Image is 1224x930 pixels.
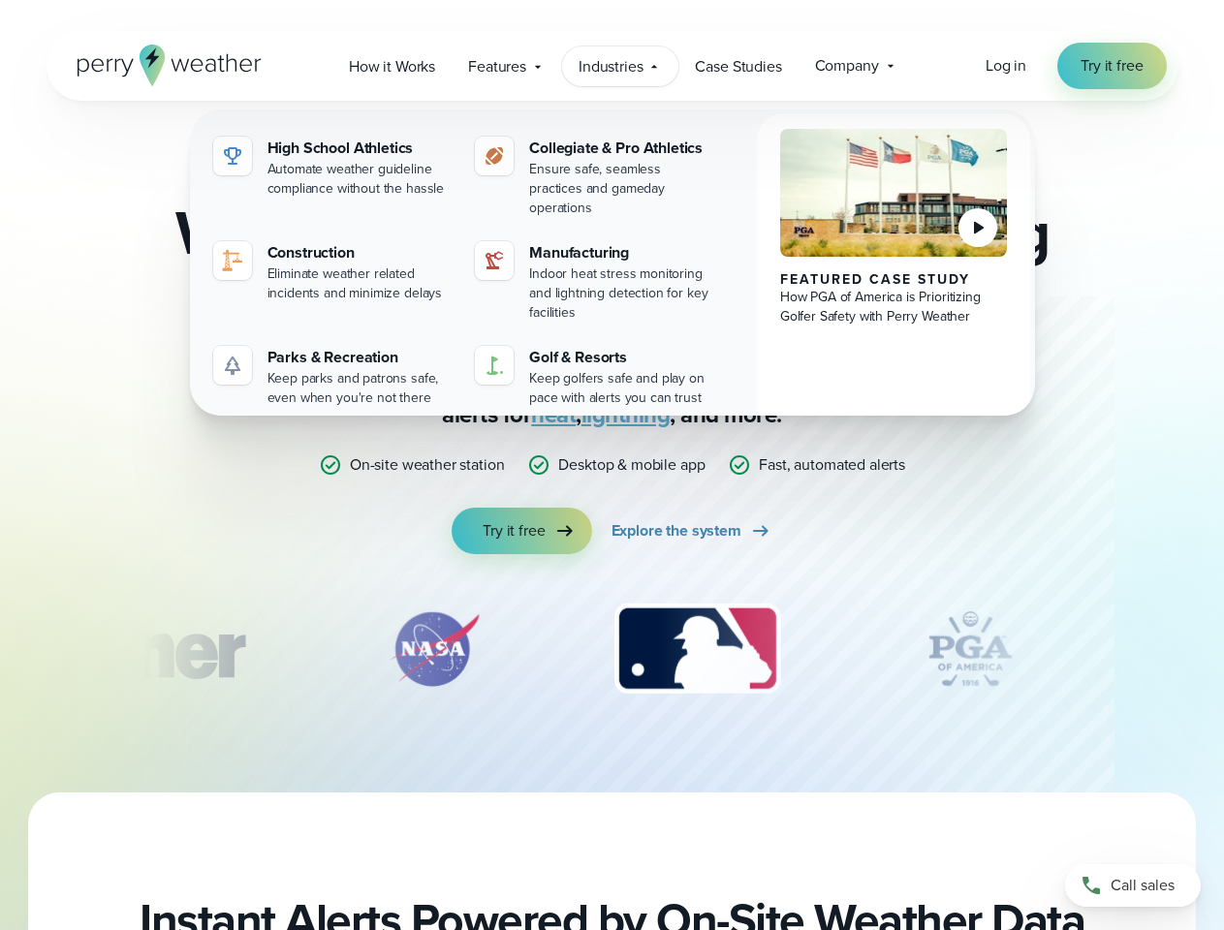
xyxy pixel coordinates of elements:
img: mining-icon@2x.svg [483,249,506,272]
h2: Weather Monitoring and Alerting System [143,201,1082,325]
img: PGA.svg [893,601,1048,697]
span: Industries [579,55,643,78]
span: Explore the system [612,519,741,542]
img: proathletics-icon@2x-1.svg [483,144,506,168]
a: Log in [986,54,1026,77]
span: Try it free [1081,54,1143,77]
a: Collegiate & Pro Athletics Ensure safe, seamless practices and gameday operations [467,129,722,226]
a: Manufacturing Indoor heat stress monitoring and lightning detection for key facilities [467,233,722,330]
a: Golf & Resorts Keep golfers safe and play on pace with alerts you can trust [467,338,722,416]
p: Desktop & mobile app [558,453,705,477]
img: PGA of America [780,129,1008,257]
div: Manufacturing [529,241,714,264]
img: NASA.svg [366,601,502,697]
a: construction perry weather Construction Eliminate weather related incidents and minimize delays [205,233,460,311]
a: Parks & Recreation Keep parks and patrons safe, even when you're not there [205,338,460,416]
a: PGA of America Featured Case Study How PGA of America is Prioritizing Golfer Safety with Perry We... [757,113,1031,431]
div: Construction [267,241,453,264]
a: Call sales [1065,864,1201,907]
a: How it Works [332,46,452,86]
img: MLB.svg [595,601,800,697]
a: Explore the system [612,508,772,554]
div: High School Athletics [267,137,453,160]
div: 2 of 12 [366,601,502,697]
div: 4 of 12 [893,601,1048,697]
a: High School Athletics Automate weather guideline compliance without the hassle [205,129,460,206]
span: Case Studies [695,55,781,78]
div: Ensure safe, seamless practices and gameday operations [529,160,714,218]
div: Featured Case Study [780,272,1008,288]
div: 3 of 12 [595,601,800,697]
img: construction perry weather [221,249,244,272]
span: How it Works [349,55,435,78]
p: Fast, automated alerts [759,453,905,477]
a: Try it free [1057,43,1166,89]
div: Collegiate & Pro Athletics [529,137,714,160]
div: Automate weather guideline compliance without the hassle [267,160,453,199]
div: Keep golfers safe and play on pace with alerts you can trust [529,369,714,408]
div: Indoor heat stress monitoring and lightning detection for key facilities [529,264,714,323]
span: Call sales [1111,874,1175,897]
div: slideshow [143,601,1082,707]
div: Parks & Recreation [267,346,453,369]
img: golf-iconV2.svg [483,354,506,377]
img: highschool-icon.svg [221,144,244,168]
div: Eliminate weather related incidents and minimize delays [267,264,453,303]
p: Stop relying on weather apps with inaccurate data — Perry Weather delivers certainty with , accur... [225,337,1000,430]
span: Try it free [483,519,545,542]
p: On-site weather station [350,453,505,477]
span: Log in [986,54,1026,77]
img: parks-icon-grey.svg [221,354,244,377]
span: Company [815,54,879,77]
a: Case Studies [678,46,798,86]
div: How PGA of America is Prioritizing Golfer Safety with Perry Weather [780,288,1008,326]
span: Features [468,55,526,78]
div: Golf & Resorts [529,346,714,369]
div: Keep parks and patrons safe, even when you're not there [267,369,453,408]
a: Try it free [452,508,591,554]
